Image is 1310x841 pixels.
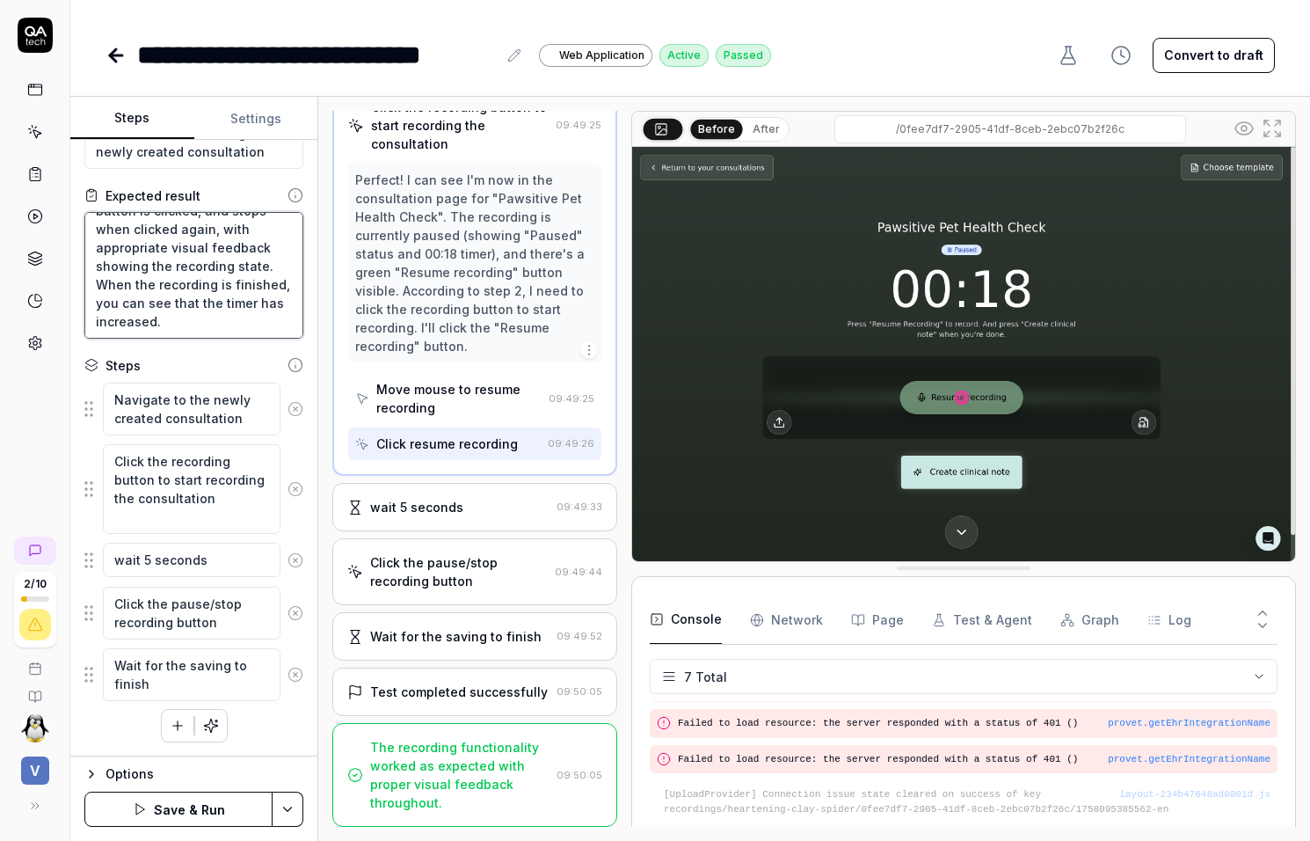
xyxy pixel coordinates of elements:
span: Web Application [559,48,644,63]
a: Documentation [7,676,62,704]
img: 5eef0e98-4aae-465c-a732-758f13500123.jpeg [21,714,49,742]
button: Steps [70,98,194,140]
div: Steps [106,356,141,375]
a: Web Application [539,43,652,67]
div: Expected result [106,186,200,205]
span: 2 / 10 [24,579,47,589]
div: Passed [716,44,771,67]
div: Suggestions [84,382,303,436]
time: 09:50:05 [557,685,602,698]
button: Console [650,596,722,645]
button: provet.getEhrIntegrationName [1108,752,1270,767]
div: Active [659,44,709,67]
span: V [21,757,49,785]
button: Show all interative elements [1230,114,1258,143]
div: Move mouse to resume recording [376,380,542,417]
button: Open in full screen [1258,114,1286,143]
img: Screenshot [632,147,1295,561]
button: V [7,742,62,788]
button: After [746,120,787,139]
time: 09:49:26 [548,437,594,450]
button: Graph [1060,596,1119,645]
button: Remove step [280,596,309,631]
div: Click resume recording [376,435,518,453]
div: Suggestions [84,647,303,702]
div: Click the pause/stop recording button [370,553,548,590]
button: Page [851,596,904,645]
div: Options [106,764,303,785]
button: Remove step [280,391,309,427]
time: 09:49:44 [555,566,602,578]
a: Book a call with us [7,647,62,676]
pre: Failed to load resource: the server responded with a status of 401 () [678,716,1270,731]
div: Suggestions [84,542,303,579]
button: Remove step [280,543,309,578]
pre: Failed to load resource: the server responded with a status of 401 () [678,752,1270,767]
button: Before [690,119,742,138]
button: Move mouse to resume recording09:49:25 [348,373,601,424]
button: Save & Run [84,792,273,827]
div: Suggestions [84,586,303,640]
time: 09:49:33 [557,501,602,513]
button: layout-234b47648ad0001d.js [1119,787,1270,802]
button: Convert to draft [1153,38,1275,73]
button: Remove step [280,472,309,507]
button: Settings [194,98,318,140]
div: Click the recording button to start recording the consultation [371,98,549,153]
time: 09:49:25 [556,119,601,131]
button: Remove step [280,657,309,692]
div: Wait for the saving to finish [370,627,542,646]
button: Network [750,596,823,645]
button: View version history [1100,38,1142,73]
div: The recording functionality worked as expected with proper visual feedback throughout. [370,738,549,812]
div: Perfect! I can see I'm now in the consultation page for "Pawsitive Pet Health Check". The recordi... [355,171,594,355]
button: provet.getEhrIntegrationName [1108,716,1270,731]
a: New conversation [14,537,56,565]
pre: [UploadProvider] Connection issue state cleared on success of key recordings/heartening-clay-spid... [664,787,1270,816]
time: 09:49:25 [549,392,594,405]
div: Test completed successfully [370,683,548,701]
button: Click resume recording09:49:26 [348,428,601,460]
button: Options [84,764,303,785]
time: 09:49:52 [557,630,602,642]
button: Test & Agent [932,596,1032,645]
div: Suggestions [84,443,303,535]
div: wait 5 seconds [370,498,463,516]
button: Log [1147,596,1191,645]
time: 09:50:05 [557,769,602,781]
